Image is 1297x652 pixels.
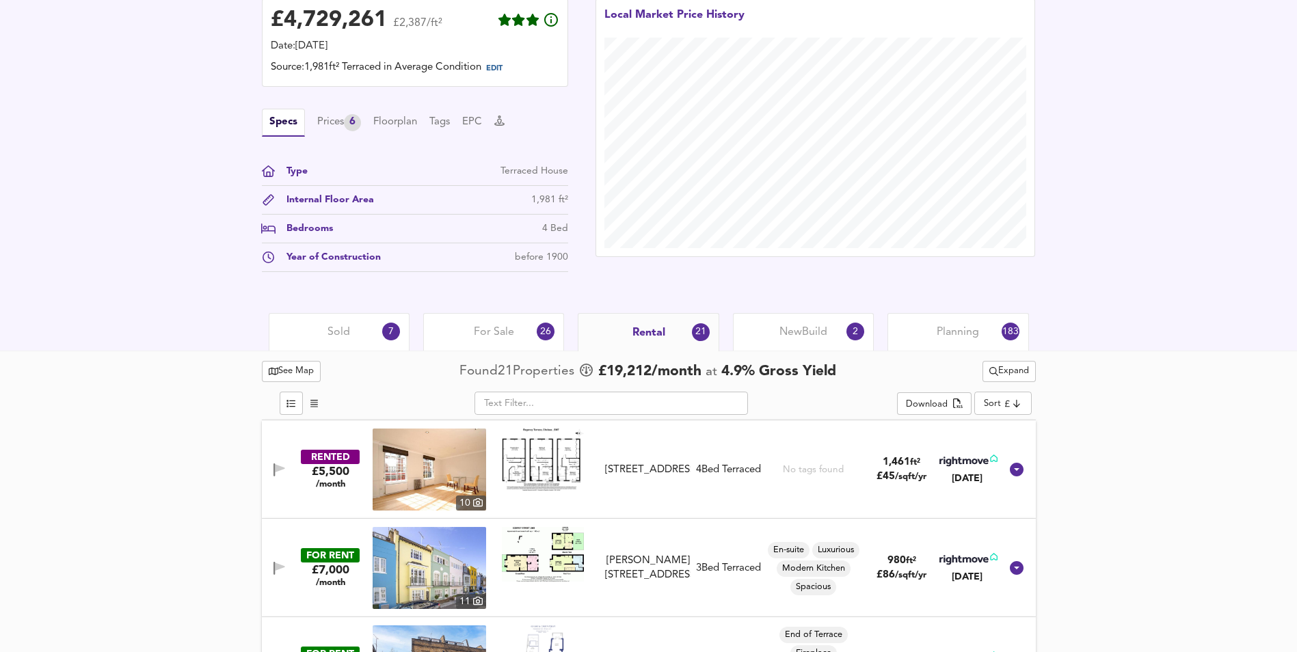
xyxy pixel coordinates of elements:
[382,323,400,340] div: 7
[984,397,1001,410] div: Sort
[897,392,972,416] div: split button
[812,544,859,556] span: Luxurious
[779,629,848,641] span: End of Terrace
[462,115,482,130] button: EPC
[1002,323,1019,340] div: 183
[276,221,333,236] div: Bedrooms
[600,554,696,583] div: Godfrey Street, London, SW3 3TA
[316,578,345,588] span: /month
[777,560,851,577] div: Modern Kitchen
[605,463,691,477] div: [STREET_ADDRESS]
[706,366,717,379] span: at
[262,109,305,137] button: Specs
[910,458,920,467] span: ft²
[276,250,381,264] div: Year of Construction
[1008,461,1025,478] svg: Show Details
[316,479,345,490] span: /month
[768,542,810,558] div: En-suite
[502,429,584,491] img: Floorplan
[1008,560,1025,576] svg: Show Details
[474,325,514,340] span: For Sale
[502,527,584,582] img: Floorplan
[883,457,910,467] span: 1,461
[895,472,926,481] span: /sqft/yr
[877,570,926,580] span: £ 86
[982,361,1036,382] div: split button
[456,495,486,511] div: 10
[393,18,442,38] span: £2,387/ft²
[312,464,349,490] div: £5,500
[783,463,844,476] div: No tags found
[696,561,761,575] div: 3 Bed Terraced
[779,627,848,643] div: End of Terrace
[777,562,851,575] span: Modern Kitchen
[373,429,486,511] a: property thumbnail 10
[486,65,503,72] span: EDIT
[373,527,486,609] img: property thumbnail
[906,397,948,413] div: Download
[373,115,417,130] button: Floorplan
[974,392,1031,415] div: Sort
[768,544,810,556] span: En-suite
[262,420,1036,519] div: RENTED£5,500 /monthproperty thumbnail 10 Floorplan[STREET_ADDRESS]4Bed TerracedNo tags found1,461...
[301,450,360,464] div: RENTED
[906,556,916,565] span: ft²
[474,392,748,415] input: Text Filter...
[846,323,864,340] div: 2
[262,519,1036,617] div: FOR RENT£7,000 /monthproperty thumbnail 11 Floorplan[PERSON_NAME][STREET_ADDRESS]3Bed TerracedEn-...
[276,164,308,178] div: Type
[895,571,926,580] span: /sqft/yr
[269,364,315,379] span: See Map
[459,362,578,381] div: Found 21 Propert ies
[531,193,568,207] div: 1,981 ft²
[327,325,350,340] span: Sold
[790,579,836,595] div: Spacious
[271,60,559,78] div: Source: 1,981ft² Terraced in Average Condition
[429,115,450,130] button: Tags
[262,361,321,382] button: See Map
[989,364,1029,379] span: Expand
[500,164,568,178] div: Terraced House
[301,548,360,562] div: FOR RENT
[982,361,1036,382] button: Expand
[317,114,361,131] button: Prices6
[317,114,361,131] div: Prices
[600,463,696,477] div: Regency Terrace, South Kensington, SW7 3QW
[937,325,979,340] span: Planning
[696,463,761,477] div: 4 Bed Terraced
[542,221,568,236] div: 4 Bed
[887,556,906,566] span: 980
[877,472,926,482] span: £ 45
[605,554,691,583] div: [PERSON_NAME][STREET_ADDRESS]
[373,429,486,511] img: property thumbnail
[537,323,554,340] div: 26
[937,472,998,485] div: [DATE]
[456,594,486,609] div: 11
[779,325,827,340] span: New Build
[604,8,745,38] div: Local Market Price History
[515,250,568,264] div: before 1900
[344,114,361,131] div: 6
[271,39,559,54] div: Date: [DATE]
[937,570,998,584] div: [DATE]
[790,581,836,593] span: Spacious
[692,323,710,341] div: 21
[373,527,486,609] a: property thumbnail 11
[897,392,972,416] button: Download
[717,364,836,379] span: 4.9 % Gross Yield
[271,10,387,31] div: £ 4,729,261
[812,542,859,558] div: Luxurious
[312,562,349,588] div: £7,000
[632,325,665,340] span: Rental
[598,362,701,382] span: £ 19,212 /month
[276,193,374,207] div: Internal Floor Area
